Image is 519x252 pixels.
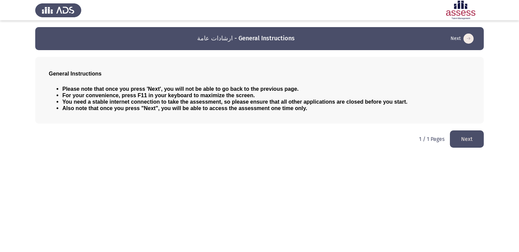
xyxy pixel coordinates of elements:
[438,1,484,20] img: Assessment logo of ASSESS Employability - EBI
[62,99,408,105] span: You need a stable internet connection to take the assessment, so please ensure that all other app...
[62,92,255,98] span: For your convenience, press F11 in your keyboard to maximize the screen.
[35,1,81,20] img: Assess Talent Management logo
[62,105,307,111] span: Also note that once you press "Next", you will be able to access the assessment one time only.
[197,34,295,43] h3: ارشادات عامة - General Instructions
[62,86,299,92] span: Please note that once you press 'Next', you will not be able to go back to the previous page.
[419,136,444,142] p: 1 / 1 Pages
[449,33,476,44] button: load next page
[450,130,484,148] button: load next page
[49,71,102,77] span: General Instructions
